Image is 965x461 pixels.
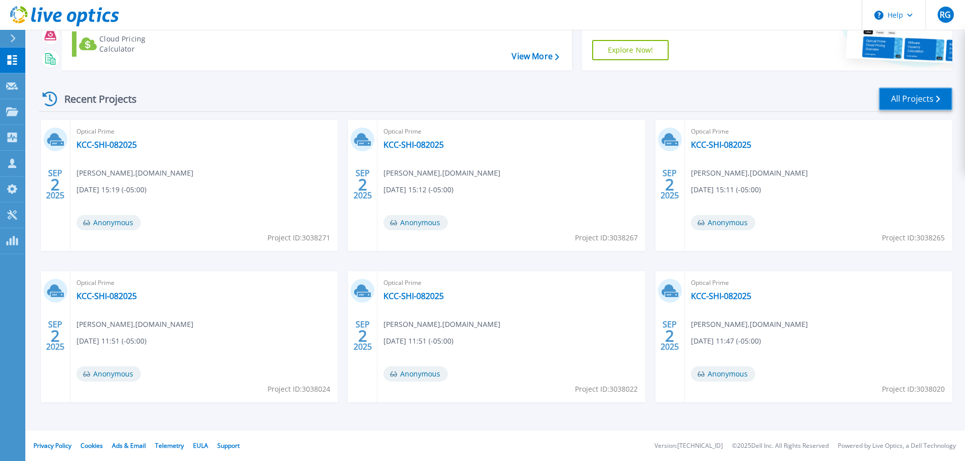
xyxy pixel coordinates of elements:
[838,443,956,449] li: Powered by Live Optics, a Dell Technology
[691,140,751,150] a: KCC-SHI-082025
[691,167,808,179] span: [PERSON_NAME] , [DOMAIN_NAME]
[512,52,559,61] a: View More
[691,277,946,288] span: Optical Prime
[879,88,952,110] a: All Projects
[358,331,367,340] span: 2
[882,384,945,395] span: Project ID: 3038020
[51,180,60,189] span: 2
[76,291,137,301] a: KCC-SHI-082025
[665,180,674,189] span: 2
[358,180,367,189] span: 2
[81,441,103,450] a: Cookies
[691,366,755,382] span: Anonymous
[76,336,146,347] span: [DATE] 11:51 (-05:00)
[575,232,638,243] span: Project ID: 3038267
[732,443,829,449] li: © 2025 Dell Inc. All Rights Reserved
[654,443,723,449] li: Version: [TECHNICAL_ID]
[76,366,141,382] span: Anonymous
[383,319,500,330] span: [PERSON_NAME] , [DOMAIN_NAME]
[691,215,755,230] span: Anonymous
[691,126,946,137] span: Optical Prime
[76,277,332,288] span: Optical Prime
[660,317,679,354] div: SEP 2025
[267,384,330,395] span: Project ID: 3038024
[592,40,669,60] a: Explore Now!
[383,291,444,301] a: KCC-SHI-082025
[76,126,332,137] span: Optical Prime
[155,441,184,450] a: Telemetry
[383,126,639,137] span: Optical Prime
[383,167,500,179] span: [PERSON_NAME] , [DOMAIN_NAME]
[383,277,639,288] span: Optical Prime
[76,140,137,150] a: KCC-SHI-082025
[383,366,448,382] span: Anonymous
[193,441,208,450] a: EULA
[353,166,372,203] div: SEP 2025
[575,384,638,395] span: Project ID: 3038022
[76,215,141,230] span: Anonymous
[99,34,180,54] div: Cloud Pricing Calculator
[383,215,448,230] span: Anonymous
[691,184,761,195] span: [DATE] 15:11 (-05:00)
[112,441,146,450] a: Ads & Email
[691,336,761,347] span: [DATE] 11:47 (-05:00)
[76,184,146,195] span: [DATE] 15:19 (-05:00)
[383,336,453,347] span: [DATE] 11:51 (-05:00)
[665,331,674,340] span: 2
[46,317,65,354] div: SEP 2025
[76,319,194,330] span: [PERSON_NAME] , [DOMAIN_NAME]
[51,331,60,340] span: 2
[267,232,330,243] span: Project ID: 3038271
[383,184,453,195] span: [DATE] 15:12 (-05:00)
[882,232,945,243] span: Project ID: 3038265
[33,441,71,450] a: Privacy Policy
[660,166,679,203] div: SEP 2025
[691,291,751,301] a: KCC-SHI-082025
[76,167,194,179] span: [PERSON_NAME] , [DOMAIN_NAME]
[940,11,951,19] span: RG
[72,31,185,57] a: Cloud Pricing Calculator
[353,317,372,354] div: SEP 2025
[383,140,444,150] a: KCC-SHI-082025
[46,166,65,203] div: SEP 2025
[39,87,150,111] div: Recent Projects
[217,441,240,450] a: Support
[691,319,808,330] span: [PERSON_NAME] , [DOMAIN_NAME]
